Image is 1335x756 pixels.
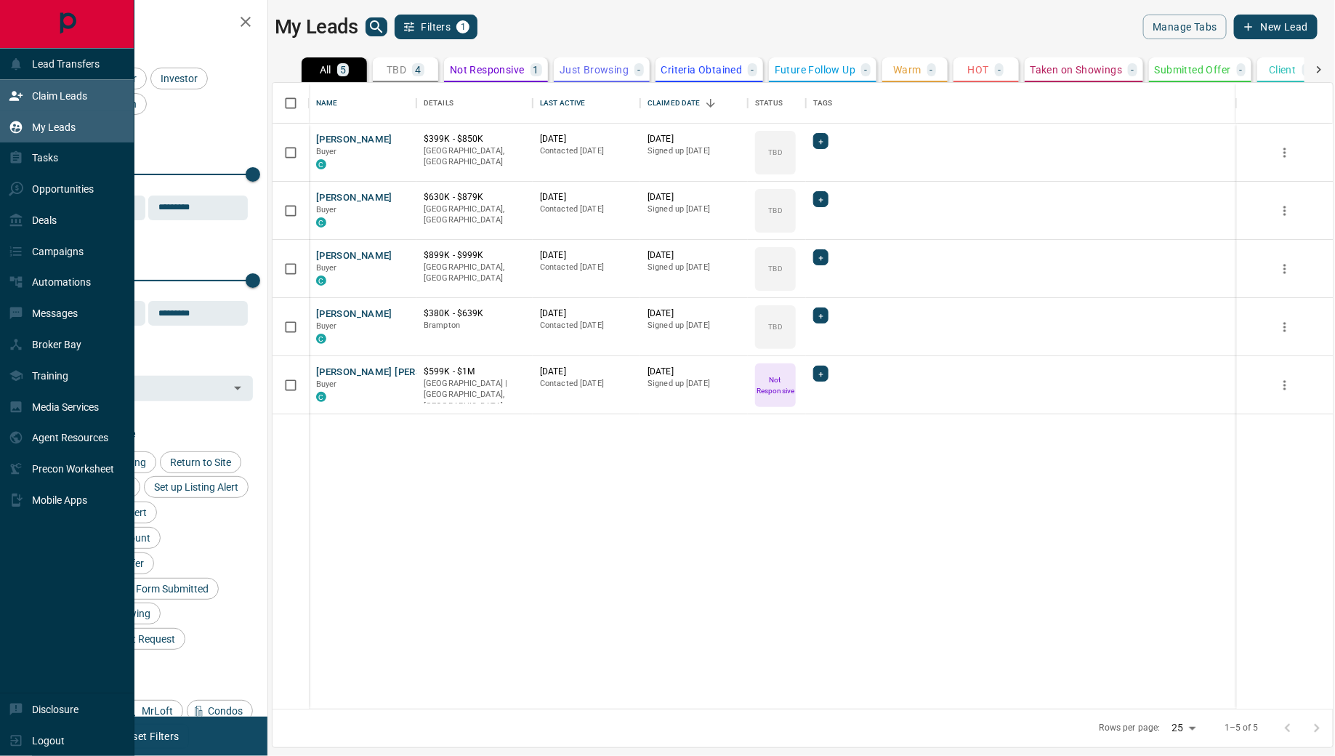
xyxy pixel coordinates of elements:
button: more [1274,258,1296,280]
button: [PERSON_NAME] [316,249,392,263]
p: - [864,65,867,75]
p: Contacted [DATE] [540,320,633,331]
p: Signed up [DATE] [648,378,741,390]
h1: My Leads [275,15,358,39]
div: Last Active [533,83,640,124]
button: search button [366,17,387,36]
span: Investor [156,73,203,84]
p: $630K - $879K [424,191,525,204]
div: condos.ca [316,392,326,402]
div: condos.ca [316,334,326,344]
span: Set up Listing Alert [149,481,243,493]
h2: Filters [47,15,253,32]
div: condos.ca [316,276,326,286]
div: Last Active [540,83,585,124]
p: [DATE] [648,307,741,320]
p: Contacted [DATE] [540,378,633,390]
span: Buyer [316,263,337,273]
p: Signed up [DATE] [648,320,741,331]
p: Future Follow Up [775,65,855,75]
p: Just Browsing [560,65,629,75]
button: Sort [701,93,721,113]
p: Client [1269,65,1296,75]
p: - [1131,65,1134,75]
span: MrLoft [137,705,178,717]
div: Details [416,83,533,124]
button: Manage Tabs [1143,15,1226,39]
p: $899K - $999K [424,249,525,262]
div: Investor [150,68,208,89]
p: 1–5 of 5 [1225,722,1259,734]
p: [DATE] [540,249,633,262]
p: - [930,65,933,75]
div: MrLoft [121,700,183,722]
div: + [813,191,828,207]
span: 1 [458,22,468,32]
div: Status [748,83,806,124]
div: + [813,307,828,323]
p: [DATE] [540,133,633,145]
button: New Lead [1234,15,1318,39]
p: - [998,65,1001,75]
p: [GEOGRAPHIC_DATA], [GEOGRAPHIC_DATA] [424,262,525,284]
button: [PERSON_NAME] [316,191,392,205]
button: [PERSON_NAME] [PERSON_NAME] [316,366,471,379]
span: + [818,134,823,148]
p: - [637,65,640,75]
p: Warm [893,65,921,75]
div: condos.ca [316,217,326,228]
div: 25 [1166,717,1201,739]
p: TBD [769,205,783,216]
p: [DATE] [648,366,741,378]
p: Not Responsive [757,374,794,396]
p: Signed up [DATE] [648,262,741,273]
p: Rows per page: [1100,722,1161,734]
p: [DATE] [540,366,633,378]
p: 4 [415,65,421,75]
p: [DATE] [648,133,741,145]
p: Contacted [DATE] [540,145,633,157]
div: Name [316,83,338,124]
div: Status [755,83,783,124]
span: + [818,366,823,381]
p: [GEOGRAPHIC_DATA] | [GEOGRAPHIC_DATA], [GEOGRAPHIC_DATA] [424,378,525,412]
div: Tags [813,83,833,124]
p: Signed up [DATE] [648,145,741,157]
p: 1 [533,65,539,75]
p: TBD [769,321,783,332]
div: condos.ca [316,159,326,169]
button: more [1274,316,1296,338]
button: Reset Filters [110,724,188,749]
div: Condos [187,700,253,722]
p: - [751,65,754,75]
button: more [1274,142,1296,164]
p: TBD [387,65,406,75]
p: [DATE] [540,307,633,320]
span: + [818,192,823,206]
div: + [813,249,828,265]
span: Buyer [316,147,337,156]
span: Buyer [316,205,337,214]
p: $380K - $639K [424,307,525,320]
button: [PERSON_NAME] [316,307,392,321]
p: 5 [340,65,346,75]
div: Return to Site [160,451,241,473]
button: more [1274,200,1296,222]
p: Not Responsive [450,65,525,75]
button: Filters1 [395,15,478,39]
p: Signed up [DATE] [648,204,741,215]
span: Buyer [316,379,337,389]
p: [GEOGRAPHIC_DATA], [GEOGRAPHIC_DATA] [424,145,525,168]
p: Contacted [DATE] [540,204,633,215]
div: Name [309,83,416,124]
div: + [813,133,828,149]
p: [GEOGRAPHIC_DATA], [GEOGRAPHIC_DATA] [424,204,525,226]
p: [DATE] [540,191,633,204]
button: more [1274,374,1296,396]
span: + [818,250,823,265]
span: Condos [203,705,248,717]
p: $399K - $850K [424,133,525,145]
p: TBD [769,147,783,158]
p: Taken on Showings [1031,65,1123,75]
div: Tags [806,83,1236,124]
